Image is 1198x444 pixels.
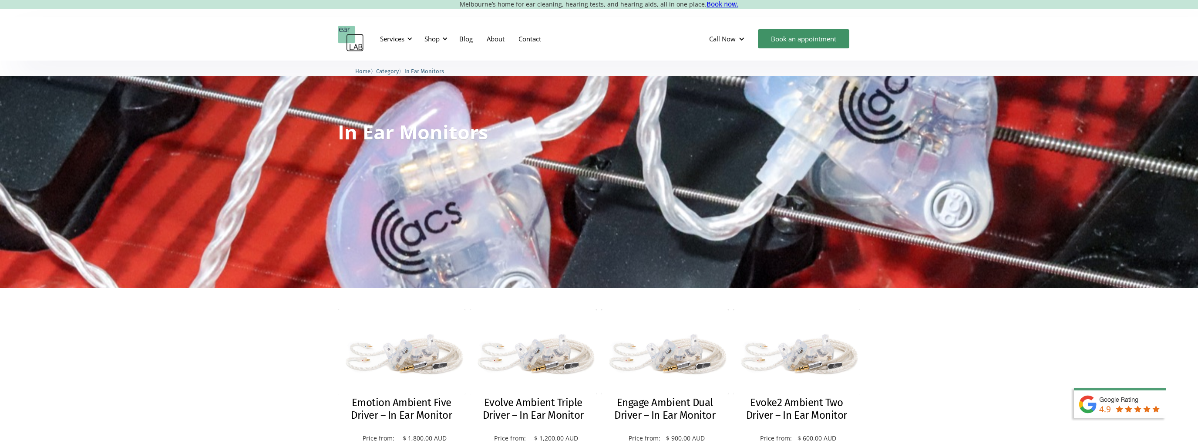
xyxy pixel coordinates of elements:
[419,26,450,52] div: Shop
[480,26,512,51] a: About
[610,397,720,422] h2: Engage Ambient Dual Driver – In Ear Monitor
[709,34,736,43] div: Call Now
[534,435,578,442] p: $ 1,200.00 AUD
[404,67,444,75] a: In Ear Monitors
[798,435,836,442] p: $ 600.00 AUD
[625,435,664,442] p: Price from:
[742,397,852,422] h2: Evoke2 Ambient Two Driver – In Ear Monitor
[375,26,415,52] div: Services
[470,309,597,394] img: Evolve Ambient Triple Driver – In Ear Monitor
[666,435,705,442] p: $ 900.00 AUD
[424,34,440,43] div: Shop
[452,26,480,51] a: Blog
[376,68,399,75] span: Category
[702,26,754,52] div: Call Now
[404,68,444,75] span: In Ear Monitors
[338,309,465,394] img: Emotion Ambient Five Driver – In Ear Monitor
[338,26,364,52] a: home
[758,29,849,48] a: Book an appointment
[380,34,404,43] div: Services
[357,435,400,442] p: Price from:
[512,26,548,51] a: Contact
[403,435,447,442] p: $ 1,800.00 AUD
[478,397,589,422] h2: Evolve Ambient Triple Driver – In Ear Monitor
[355,68,370,75] span: Home
[355,67,370,75] a: Home
[757,435,795,442] p: Price from:
[338,122,488,142] h1: In Ear Monitors
[347,397,457,422] h2: Emotion Ambient Five Driver – In Ear Monitor
[376,67,404,76] li: 〉
[488,435,532,442] p: Price from:
[355,67,376,76] li: 〉
[376,67,399,75] a: Category
[601,309,729,394] img: Engage Ambient Dual Driver – In Ear Monitor
[733,309,861,394] img: Evoke2 Ambient Two Driver – In Ear Monitor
